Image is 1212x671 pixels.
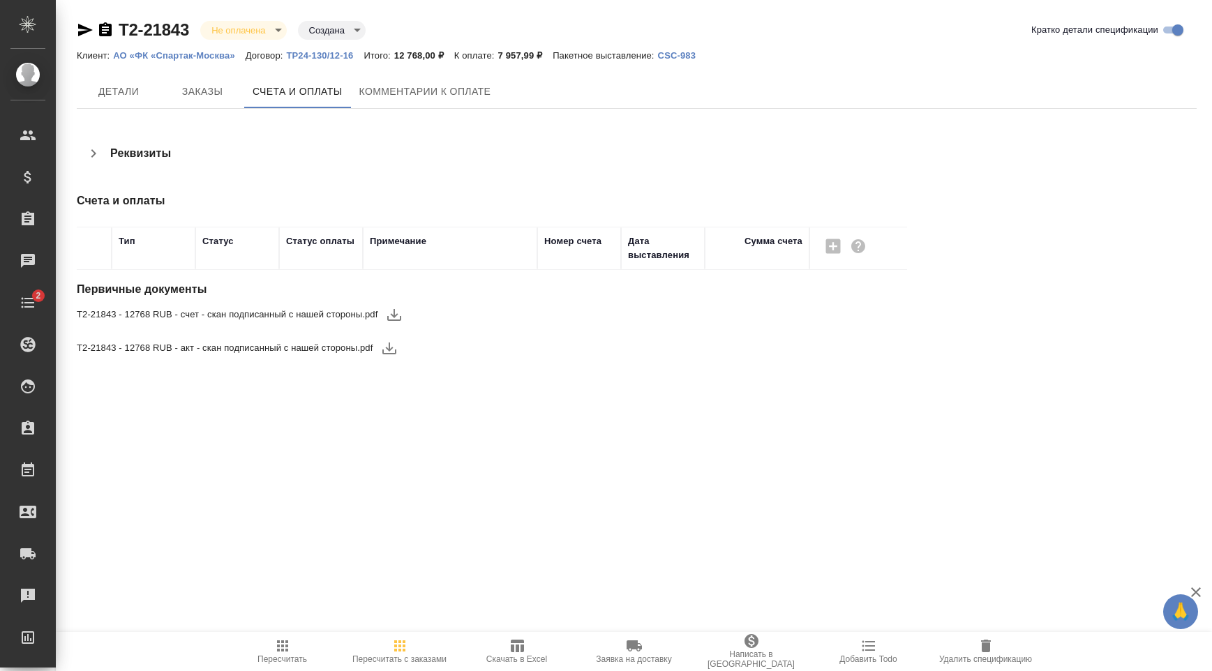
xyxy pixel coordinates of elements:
div: Номер счета [544,234,601,248]
div: Не оплачена [298,21,366,40]
p: К оплате: [454,50,498,61]
p: 12 768,00 ₽ [394,50,454,61]
div: Тип [119,234,135,248]
span: Комментарии к оплате [359,83,491,100]
p: Договор: [246,50,287,61]
h4: Первичные документы [77,281,828,298]
button: Создана [305,24,349,36]
p: CSC-983 [658,50,706,61]
div: Статус оплаты [286,234,354,248]
div: Примечание [370,234,426,248]
a: ТР24-130/12-16 [286,49,364,61]
a: АО «ФК «Спартак-Москва» [113,49,246,61]
span: Детали [85,83,152,100]
span: Т2-21843 - 12768 RUB - счет - скан подписанный с нашей стороны.pdf [77,308,377,322]
div: Дата выставления [628,234,698,262]
span: Счета и оплаты [253,83,343,100]
p: Клиент: [77,50,113,61]
button: Не оплачена [207,24,269,36]
button: Скопировать ссылку [97,22,114,38]
span: 🙏 [1169,597,1192,626]
a: Т2-21843 [119,20,189,39]
span: Кратко детали спецификации [1031,23,1158,37]
a: 2 [3,285,52,320]
p: ТР24-130/12-16 [286,50,364,61]
button: 🙏 [1163,594,1198,629]
h4: Реквизиты [110,145,171,162]
span: 2 [27,289,49,303]
a: CSC-983 [658,49,706,61]
span: Т2-21843 - 12768 RUB - акт - скан подписанный с нашей стороны.pdf [77,341,373,355]
div: Сумма счета [745,234,802,248]
span: Заказы [169,83,236,100]
p: Пакетное выставление: [553,50,657,61]
div: Статус [202,234,234,248]
p: Итого: [364,50,394,61]
p: 7 957,99 ₽ [498,50,553,61]
div: Не оплачена [200,21,286,40]
p: АО «ФК «Спартак-Москва» [113,50,246,61]
button: Скопировать ссылку для ЯМессенджера [77,22,93,38]
h4: Счета и оплаты [77,193,828,209]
